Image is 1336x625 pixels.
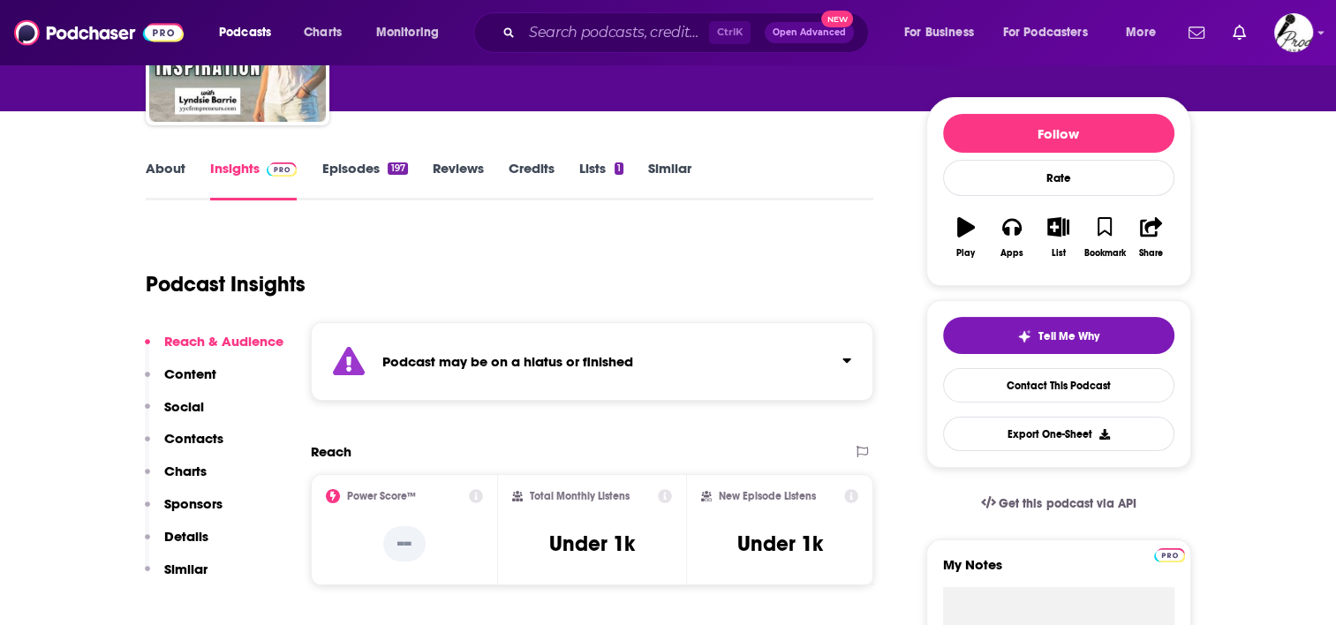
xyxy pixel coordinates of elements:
div: 197 [388,162,407,175]
label: My Notes [943,556,1174,587]
button: List [1035,206,1081,269]
button: open menu [364,19,462,47]
span: Ctrl K [709,21,751,44]
h2: Total Monthly Listens [530,490,630,502]
a: Reviews [433,160,484,200]
div: Play [956,248,975,259]
span: Charts [304,20,342,45]
p: Content [164,365,216,382]
img: Podchaser Pro [267,162,298,177]
button: Similar [145,561,208,593]
button: Follow [943,114,1174,153]
a: Get this podcast via API [967,482,1151,525]
p: Social [164,398,204,415]
button: Play [943,206,989,269]
div: Bookmark [1083,248,1125,259]
span: More [1126,20,1156,45]
img: Podchaser - Follow, Share and Rate Podcasts [14,16,184,49]
strong: Podcast may be on a hiatus or finished [382,353,633,370]
div: 1 [615,162,623,175]
h2: New Episode Listens [719,490,816,502]
span: Tell Me Why [1038,329,1099,343]
button: open menu [1113,19,1178,47]
button: Open AdvancedNew [765,22,854,43]
span: For Podcasters [1003,20,1088,45]
button: Content [145,365,216,398]
button: open menu [207,19,294,47]
p: Contacts [164,430,223,447]
p: Reach & Audience [164,333,283,350]
h3: Under 1k [737,531,823,557]
h2: Power Score™ [347,490,416,502]
span: New [821,11,853,27]
a: Episodes197 [321,160,407,200]
section: Click to expand status details [311,322,874,401]
button: open menu [892,19,996,47]
span: Logged in as sdonovan [1274,13,1313,52]
a: InsightsPodchaser Pro [210,160,298,200]
button: open menu [992,19,1113,47]
div: Rate [943,160,1174,196]
h1: Podcast Insights [146,271,306,297]
div: Share [1139,248,1163,259]
button: Bookmark [1082,206,1128,269]
div: Apps [1000,248,1023,259]
p: Similar [164,561,208,577]
a: Similar [648,160,691,200]
input: Search podcasts, credits, & more... [522,19,709,47]
span: Get this podcast via API [999,496,1136,511]
button: Charts [145,463,207,495]
div: List [1052,248,1066,259]
a: Credits [509,160,555,200]
button: Social [145,398,204,431]
span: Podcasts [219,20,271,45]
button: Apps [989,206,1035,269]
a: Charts [292,19,352,47]
img: User Profile [1274,13,1313,52]
img: tell me why sparkle [1017,329,1031,343]
button: Share [1128,206,1174,269]
button: Sponsors [145,495,223,528]
a: Pro website [1154,546,1185,562]
div: Search podcasts, credits, & more... [490,12,886,53]
p: Details [164,528,208,545]
span: Open Advanced [773,28,846,37]
p: Sponsors [164,495,223,512]
a: Lists1 [579,160,623,200]
a: About [146,160,185,200]
p: Charts [164,463,207,479]
button: Show profile menu [1274,13,1313,52]
button: Details [145,528,208,561]
p: -- [383,526,426,561]
a: Show notifications dropdown [1181,18,1211,48]
h2: Reach [311,443,351,460]
span: For Business [904,20,974,45]
button: Reach & Audience [145,333,283,365]
button: Contacts [145,430,223,463]
span: Monitoring [376,20,439,45]
a: Show notifications dropdown [1226,18,1253,48]
a: Contact This Podcast [943,368,1174,403]
button: tell me why sparkleTell Me Why [943,317,1174,354]
h3: Under 1k [549,531,635,557]
img: Podchaser Pro [1154,548,1185,562]
button: Export One-Sheet [943,417,1174,451]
